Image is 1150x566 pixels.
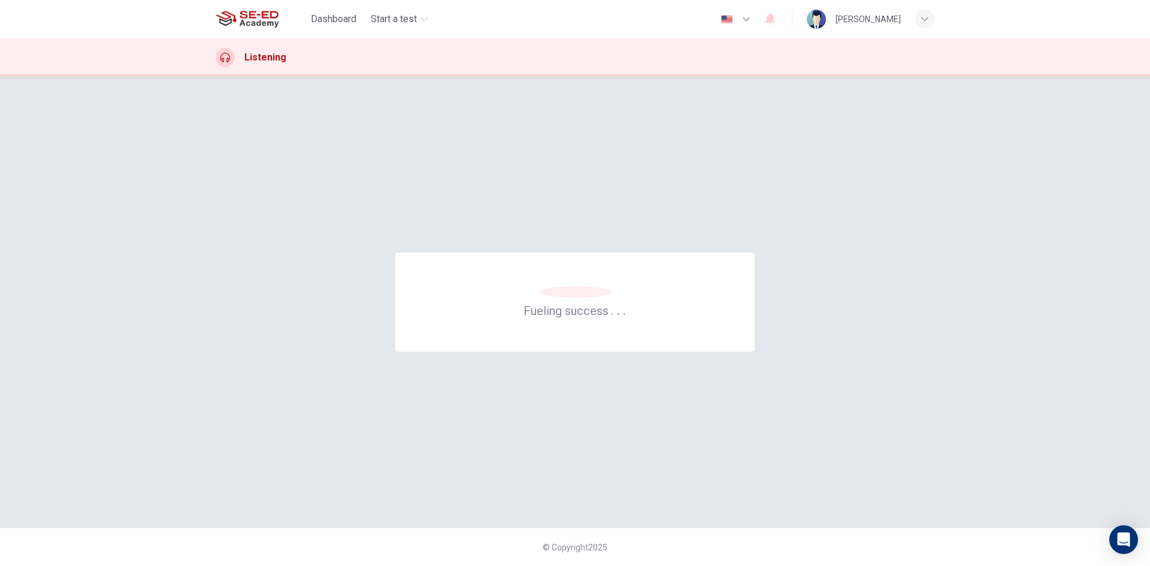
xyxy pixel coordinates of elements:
h6: . [610,299,615,319]
img: SE-ED Academy logo [216,7,279,31]
img: Profile picture [807,10,826,29]
span: Dashboard [311,12,356,26]
div: Open Intercom Messenger [1109,525,1138,554]
h6: Fueling success [523,302,627,318]
span: © Copyright 2025 [543,543,607,552]
a: SE-ED Academy logo [216,7,306,31]
span: Start a test [371,12,417,26]
img: en [719,15,734,24]
h6: . [616,299,621,319]
button: Dashboard [306,8,361,30]
h6: . [622,299,627,319]
button: Start a test [366,8,432,30]
div: [PERSON_NAME] [836,12,901,26]
h1: Listening [244,50,286,65]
